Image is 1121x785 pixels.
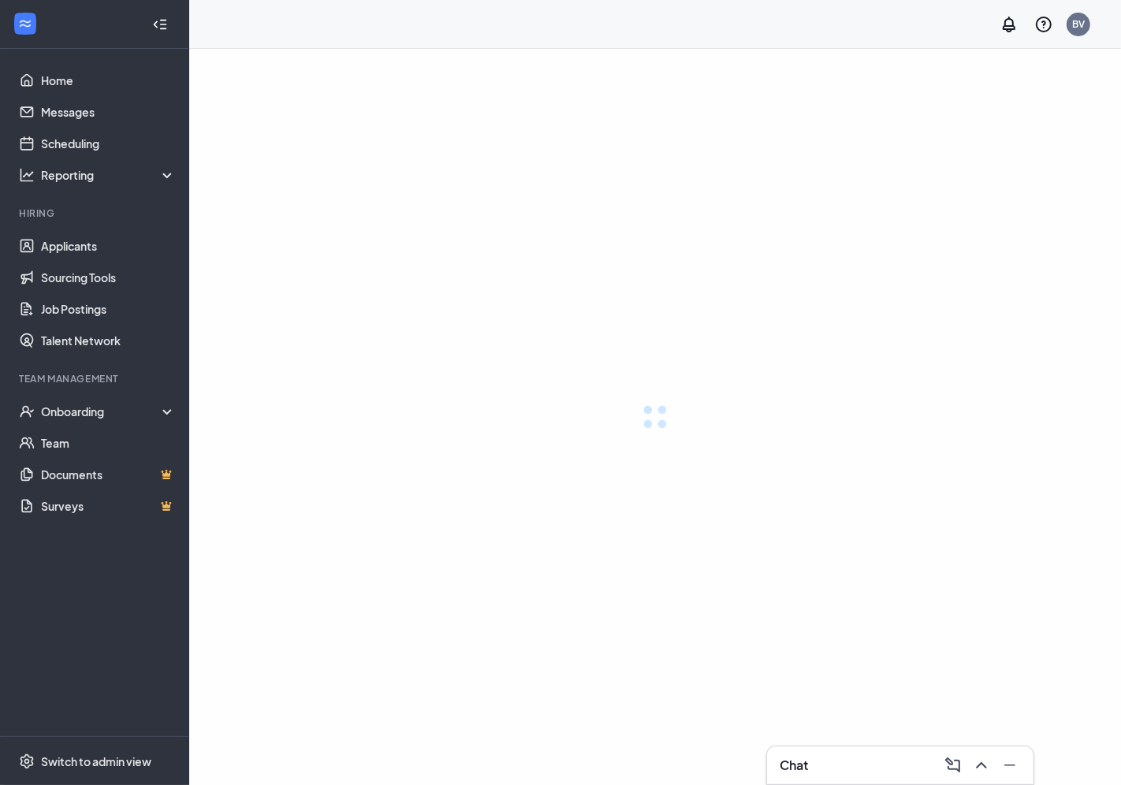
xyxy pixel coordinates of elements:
[19,206,173,220] div: Hiring
[41,753,151,769] div: Switch to admin view
[41,427,176,459] a: Team
[41,404,177,419] div: Onboarding
[41,167,177,183] div: Reporting
[944,756,963,775] svg: ComposeMessage
[939,753,964,778] button: ComposeMessage
[41,262,176,293] a: Sourcing Tools
[19,372,173,385] div: Team Management
[972,756,991,775] svg: ChevronUp
[41,128,176,159] a: Scheduling
[1072,17,1085,31] div: BV
[41,293,176,325] a: Job Postings
[1000,756,1019,775] svg: Minimize
[41,325,176,356] a: Talent Network
[41,65,176,96] a: Home
[19,167,35,183] svg: Analysis
[1034,15,1053,34] svg: QuestionInfo
[41,230,176,262] a: Applicants
[17,16,33,32] svg: WorkstreamLogo
[19,753,35,769] svg: Settings
[967,753,993,778] button: ChevronUp
[996,753,1021,778] button: Minimize
[780,757,808,774] h3: Chat
[41,459,176,490] a: DocumentsCrown
[1000,15,1019,34] svg: Notifications
[152,17,168,32] svg: Collapse
[19,404,35,419] svg: UserCheck
[41,490,176,522] a: SurveysCrown
[41,96,176,128] a: Messages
